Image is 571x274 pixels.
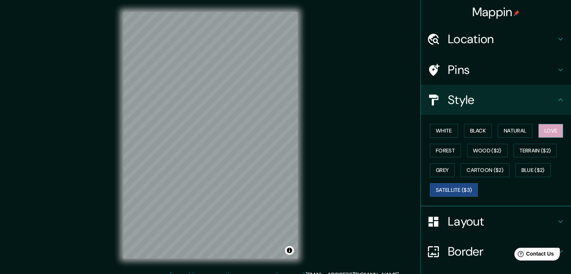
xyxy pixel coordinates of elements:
button: Terrain ($2) [514,144,557,158]
button: Love [538,124,563,138]
h4: Border [448,244,556,259]
div: Pins [421,55,571,85]
div: Style [421,85,571,115]
h4: Layout [448,214,556,229]
button: Natural [498,124,532,138]
button: Black [464,124,492,138]
button: Satellite ($3) [430,183,478,197]
h4: Location [448,32,556,47]
button: Forest [430,144,461,158]
h4: Mappin [472,5,520,20]
canvas: Map [123,12,298,259]
button: Wood ($2) [467,144,508,158]
button: Cartoon ($2) [461,163,509,177]
button: Grey [430,163,455,177]
div: Border [421,236,571,266]
iframe: Help widget launcher [504,245,563,266]
div: Location [421,24,571,54]
h4: Pins [448,62,556,77]
div: Layout [421,206,571,236]
button: Blue ($2) [515,163,551,177]
h4: Style [448,92,556,107]
button: White [430,124,458,138]
button: Toggle attribution [285,246,294,255]
img: pin-icon.png [514,10,520,16]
